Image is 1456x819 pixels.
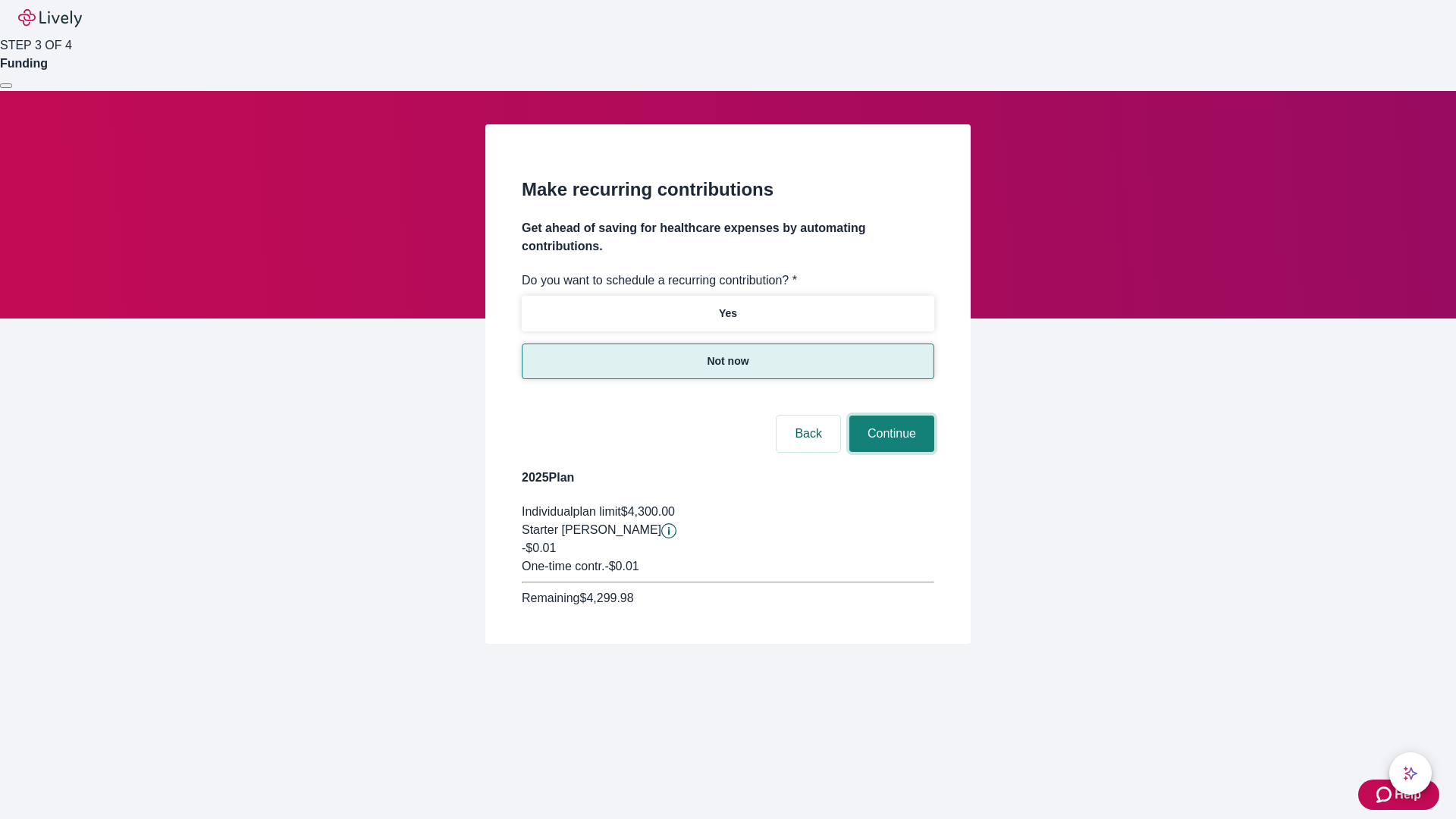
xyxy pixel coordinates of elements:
button: Yes [522,296,934,331]
span: - $0.01 [604,560,639,573]
button: Zendesk support iconHelp [1358,780,1439,810]
svg: Lively AI Assistant [1403,766,1418,781]
span: $4,300.00 [621,505,675,518]
svg: Starter penny details [661,523,676,538]
button: Lively will contribute $0.01 to establish your account [661,523,676,538]
h4: Get ahead of saving for healthcare expenses by automating contributions. [522,219,934,256]
h4: 2025 Plan [522,469,934,487]
h2: Make recurring contributions [522,176,934,203]
span: Starter [PERSON_NAME] [522,523,661,536]
svg: Zendesk support icon [1376,786,1395,804]
button: Continue [849,416,934,452]
p: Yes [719,306,737,322]
img: Lively [18,9,82,27]
label: Do you want to schedule a recurring contribution? * [522,271,797,290]
span: $4,299.98 [579,591,633,604]
button: Not now [522,344,934,379]
span: Help [1395,786,1421,804]
button: Back [777,416,840,452]
span: Remaining [522,591,579,604]
span: One-time contr. [522,560,604,573]
span: Individual plan limit [522,505,621,518]
p: Not now [707,353,748,369]
span: -$0.01 [522,541,556,554]
button: chat [1389,752,1432,795]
